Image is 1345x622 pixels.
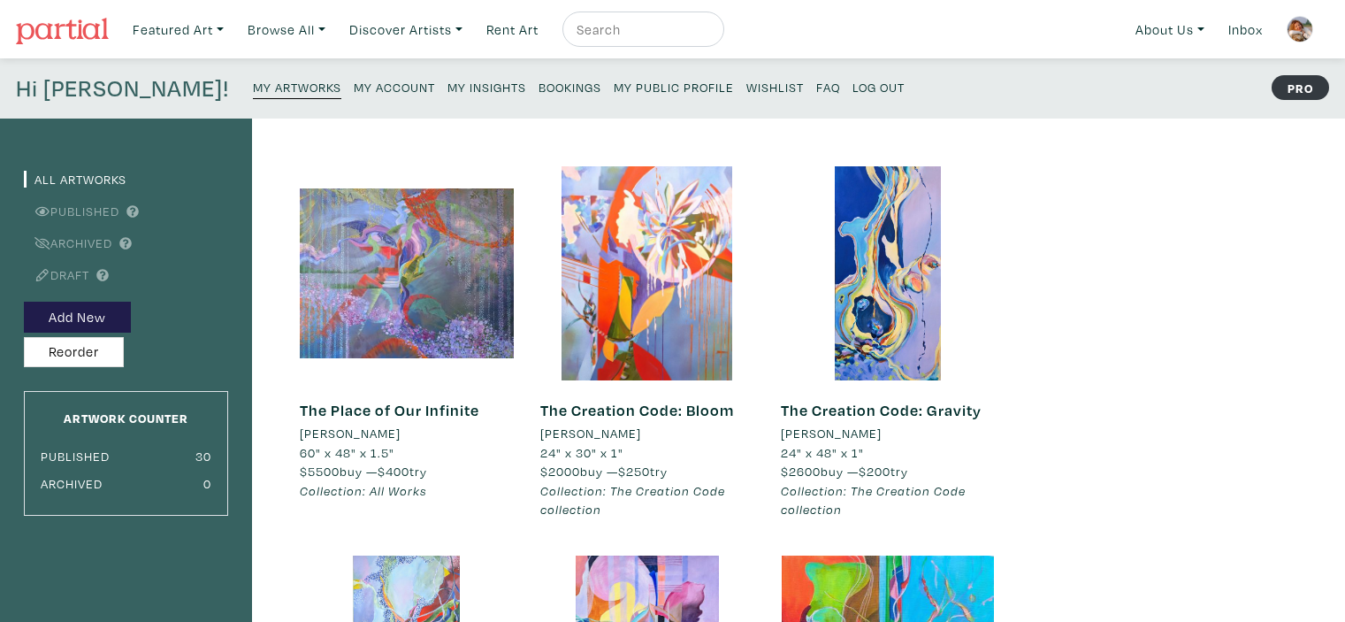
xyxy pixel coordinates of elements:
[24,337,124,368] button: Reorder
[253,79,341,96] small: My Artworks
[540,424,641,443] li: [PERSON_NAME]
[781,400,982,420] a: The Creation Code: Gravity
[540,463,580,480] span: $2000
[539,74,601,98] a: Bookings
[125,12,232,48] a: Featured Art
[852,74,905,98] a: Log Out
[447,79,526,96] small: My Insights
[41,475,103,492] small: Archived
[540,482,725,518] em: Collection: The Creation Code collection
[614,79,734,96] small: My Public Profile
[781,482,966,518] em: Collection: The Creation Code collection
[24,266,89,283] a: Draft
[781,463,821,480] span: $2600
[300,444,394,461] span: 60" x 48" x 1.5"
[618,463,650,480] span: $250
[16,74,229,103] h4: Hi [PERSON_NAME]!
[614,74,734,98] a: My Public Profile
[816,79,840,96] small: FAQ
[859,463,890,480] span: $200
[781,444,864,461] span: 24" x 48" x 1"
[540,463,668,480] span: buy — try
[746,74,804,98] a: Wishlist
[447,74,526,98] a: My Insights
[539,79,601,96] small: Bookings
[300,463,427,480] span: buy — try
[354,79,435,96] small: My Account
[540,400,734,420] a: The Creation Code: Bloom
[24,234,112,251] a: Archived
[378,463,409,480] span: $400
[300,424,514,443] a: [PERSON_NAME]
[64,410,188,426] small: Artwork Counter
[240,12,333,48] a: Browse All
[816,74,840,98] a: FAQ
[746,79,804,96] small: Wishlist
[540,444,623,461] span: 24" x 30" x 1"
[1287,16,1313,42] img: phpThumb.php
[1220,12,1271,48] a: Inbox
[300,400,479,420] a: The Place of Our Infinite
[341,12,470,48] a: Discover Artists
[195,448,211,465] small: 30
[781,424,882,443] li: [PERSON_NAME]
[24,203,119,219] a: Published
[41,448,110,465] small: Published
[575,19,707,41] input: Search
[478,12,546,48] a: Rent Art
[354,74,435,98] a: My Account
[24,302,131,333] button: Add New
[300,482,427,499] em: Collection: All Works
[781,424,995,443] a: [PERSON_NAME]
[852,79,905,96] small: Log Out
[24,171,126,188] a: All Artworks
[1127,12,1212,48] a: About Us
[253,74,341,99] a: My Artworks
[781,463,908,480] span: buy — try
[300,463,340,480] span: $5500
[1272,75,1329,100] strong: PRO
[540,424,754,443] a: [PERSON_NAME]
[300,424,401,443] li: [PERSON_NAME]
[203,475,211,492] small: 0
